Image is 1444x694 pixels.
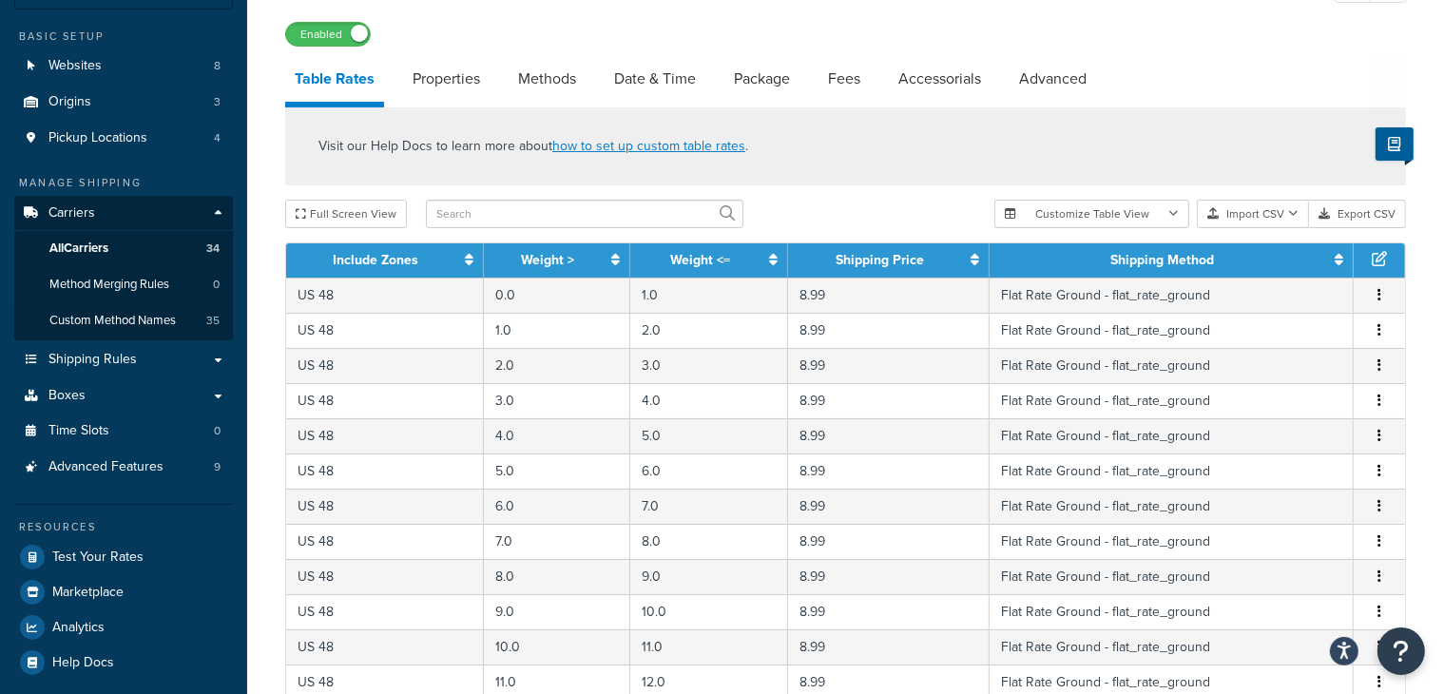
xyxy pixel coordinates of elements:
li: Pickup Locations [14,121,233,156]
span: 3 [214,94,221,110]
td: 9.0 [630,559,788,594]
a: Origins3 [14,85,233,120]
a: Shipping Rules [14,342,233,377]
td: 8.99 [788,453,990,489]
a: Advanced Features9 [14,450,233,485]
a: Advanced [1010,56,1096,102]
button: Customize Table View [994,200,1189,228]
span: Method Merging Rules [49,277,169,293]
td: Flat Rate Ground - flat_rate_ground [990,278,1354,313]
td: Flat Rate Ground - flat_rate_ground [990,418,1354,453]
a: Include Zones [333,250,418,270]
td: US 48 [286,383,484,418]
td: 4.0 [630,383,788,418]
button: Open Resource Center [1377,627,1425,675]
td: 1.0 [630,278,788,313]
span: Pickup Locations [48,130,147,146]
td: Flat Rate Ground - flat_rate_ground [990,559,1354,594]
td: 5.0 [630,418,788,453]
a: Test Your Rates [14,540,233,574]
a: Carriers [14,196,233,231]
li: Method Merging Rules [14,267,233,302]
span: Shipping Rules [48,352,137,368]
td: 8.99 [788,278,990,313]
td: US 48 [286,348,484,383]
a: Analytics [14,610,233,645]
td: US 48 [286,489,484,524]
span: Websites [48,58,102,74]
td: US 48 [286,418,484,453]
td: US 48 [286,278,484,313]
a: AllCarriers34 [14,231,233,266]
td: 8.99 [788,524,990,559]
td: 11.0 [630,629,788,665]
td: Flat Rate Ground - flat_rate_ground [990,383,1354,418]
a: Time Slots0 [14,414,233,449]
li: Advanced Features [14,450,233,485]
a: Package [724,56,799,102]
span: 8 [214,58,221,74]
a: Date & Time [605,56,705,102]
a: Websites8 [14,48,233,84]
a: Properties [403,56,490,102]
span: Test Your Rates [52,549,144,566]
td: 2.0 [484,348,631,383]
td: Flat Rate Ground - flat_rate_ground [990,524,1354,559]
a: Marketplace [14,575,233,609]
button: Import CSV [1197,200,1309,228]
button: Full Screen View [285,200,407,228]
span: 35 [206,313,220,329]
a: Fees [818,56,870,102]
span: Marketplace [52,585,124,601]
div: Resources [14,519,233,535]
td: US 48 [286,559,484,594]
a: Custom Method Names35 [14,303,233,338]
span: Boxes [48,388,86,404]
td: 8.99 [788,348,990,383]
li: Origins [14,85,233,120]
td: US 48 [286,629,484,665]
td: US 48 [286,313,484,348]
td: 8.99 [788,489,990,524]
a: Method Merging Rules0 [14,267,233,302]
a: Help Docs [14,646,233,680]
span: 0 [214,423,221,439]
td: Flat Rate Ground - flat_rate_ground [990,629,1354,665]
span: Carriers [48,205,95,222]
a: Pickup Locations4 [14,121,233,156]
li: Websites [14,48,233,84]
div: Manage Shipping [14,175,233,191]
td: Flat Rate Ground - flat_rate_ground [990,313,1354,348]
td: 8.99 [788,383,990,418]
button: Export CSV [1309,200,1406,228]
td: 3.0 [484,383,631,418]
li: Boxes [14,378,233,414]
a: Shipping Price [836,250,924,270]
td: 10.0 [484,629,631,665]
span: Help Docs [52,655,114,671]
a: Shipping Method [1111,250,1215,270]
td: 4.0 [484,418,631,453]
span: Custom Method Names [49,313,176,329]
td: Flat Rate Ground - flat_rate_ground [990,594,1354,629]
span: 9 [214,459,221,475]
a: how to set up custom table rates [552,136,745,156]
label: Enabled [286,23,370,46]
td: Flat Rate Ground - flat_rate_ground [990,489,1354,524]
td: 7.0 [484,524,631,559]
td: 8.99 [788,629,990,665]
span: All Carriers [49,241,108,257]
p: Visit our Help Docs to learn more about . [318,136,748,157]
td: 7.0 [630,489,788,524]
a: Weight <= [670,250,730,270]
td: US 48 [286,453,484,489]
td: 9.0 [484,594,631,629]
td: US 48 [286,524,484,559]
td: 3.0 [630,348,788,383]
td: 6.0 [484,489,631,524]
li: Custom Method Names [14,303,233,338]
